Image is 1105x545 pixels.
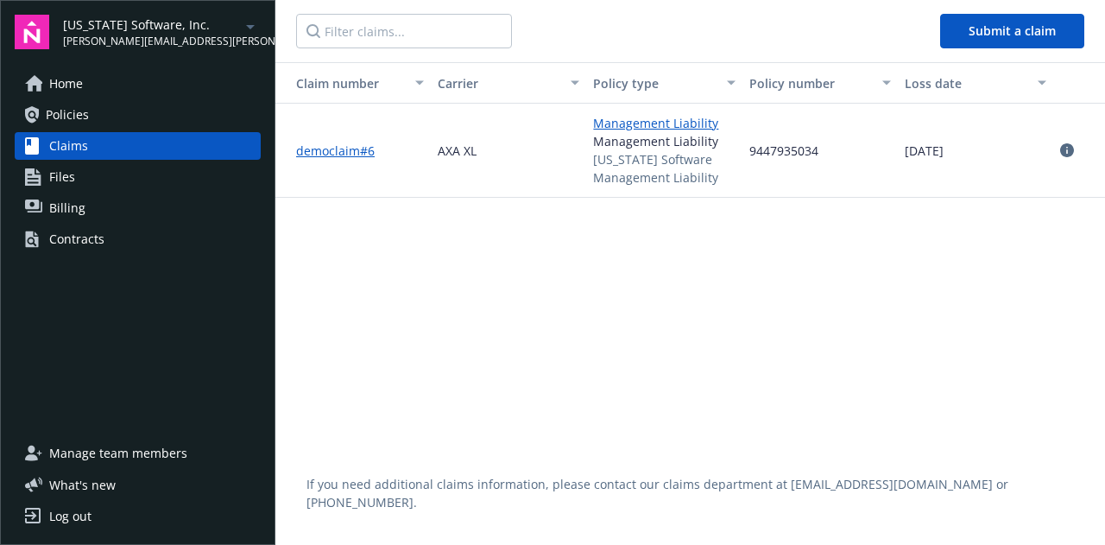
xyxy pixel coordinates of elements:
[49,70,83,98] span: Home
[282,74,405,92] div: Claim number
[438,74,560,92] div: Carrier
[63,34,240,49] span: [PERSON_NAME][EMAIL_ADDRESS][PERSON_NAME][DOMAIN_NAME]
[593,114,735,132] a: Management Liability
[49,132,88,160] span: Claims
[63,15,261,49] button: [US_STATE] Software, Inc.[PERSON_NAME][EMAIL_ADDRESS][PERSON_NAME][DOMAIN_NAME]arrowDropDown
[296,14,512,48] input: Filter claims...
[593,74,716,92] div: Policy type
[15,132,261,160] a: Claims
[431,62,586,104] button: Carrier
[749,142,818,160] span: 9447935034
[49,440,187,467] span: Manage team members
[15,101,261,129] a: Policies
[282,74,405,92] div: Toggle SortBy
[15,70,261,98] a: Home
[742,62,898,104] button: Policy number
[749,74,872,92] div: Policy number
[15,15,49,49] img: navigator-logo.svg
[593,150,735,187] span: [US_STATE] Software Management Liability
[49,194,85,222] span: Billing
[438,142,477,160] span: AXA XL
[15,163,261,191] a: Files
[296,143,375,159] a: democlaim#6
[940,14,1084,48] button: Submit a claim
[49,163,75,191] span: Files
[275,444,1105,542] div: If you need additional claims information, please contact our claims department at [EMAIL_ADDRESS...
[898,62,1053,104] button: Loss date
[15,476,143,494] button: What's new
[905,142,944,160] span: [DATE]
[905,74,1027,92] div: Loss date
[63,16,240,34] span: [US_STATE] Software, Inc.
[593,132,735,150] span: Management Liability
[15,225,261,253] a: Contracts
[586,62,742,104] button: Policy type
[49,225,104,253] div: Contracts
[969,22,1056,39] span: Submit a claim
[240,16,261,36] a: arrowDropDown
[15,440,261,467] a: Manage team members
[49,476,116,494] span: What ' s new
[49,503,92,530] div: Log out
[15,194,261,222] a: Billing
[46,101,89,129] span: Policies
